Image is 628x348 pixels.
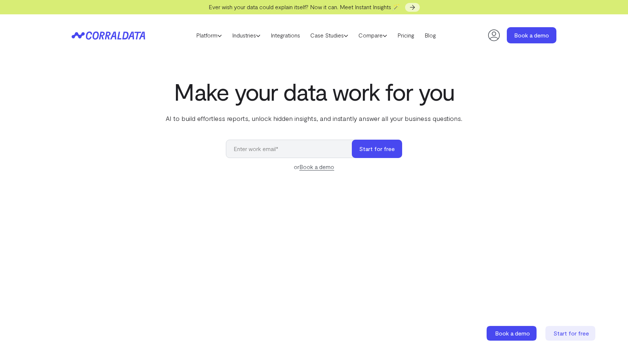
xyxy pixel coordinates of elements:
[305,30,353,41] a: Case Studies
[191,30,227,41] a: Platform
[299,163,334,171] a: Book a demo
[164,78,464,105] h1: Make your data work for you
[545,326,597,341] a: Start for free
[419,30,441,41] a: Blog
[226,140,359,158] input: Enter work email*
[227,30,266,41] a: Industries
[487,326,538,341] a: Book a demo
[266,30,305,41] a: Integrations
[164,114,464,123] p: AI to build effortless reports, unlock hidden insights, and instantly answer all your business qu...
[352,140,402,158] button: Start for free
[226,162,402,171] div: or
[392,30,419,41] a: Pricing
[209,3,400,10] span: Ever wish your data could explain itself? Now it can. Meet Instant Insights 🪄
[507,27,556,43] a: Book a demo
[553,330,589,337] span: Start for free
[495,330,530,337] span: Book a demo
[353,30,392,41] a: Compare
